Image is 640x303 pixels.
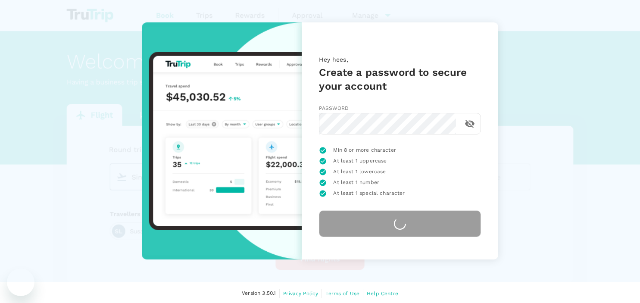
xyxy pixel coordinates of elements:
[333,178,379,187] span: At least 1 number
[325,291,359,297] span: Terms of Use
[367,289,398,298] a: Help Centre
[367,291,398,297] span: Help Centre
[242,289,276,298] span: Version 3.50.1
[319,105,349,111] span: Password
[283,291,318,297] span: Privacy Policy
[333,189,405,198] span: At least 1 special character
[142,22,302,259] img: trutrip-set-password
[459,113,480,134] button: toggle password visibility
[333,157,387,166] span: At least 1 uppercase
[333,146,396,155] span: Min 8 or more character
[319,55,481,66] p: Hey hees,
[319,66,481,93] h5: Create a password to secure your account
[283,289,318,298] a: Privacy Policy
[333,168,386,176] span: At least 1 lowercase
[7,269,34,296] iframe: Button to launch messaging window
[325,289,359,298] a: Terms of Use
